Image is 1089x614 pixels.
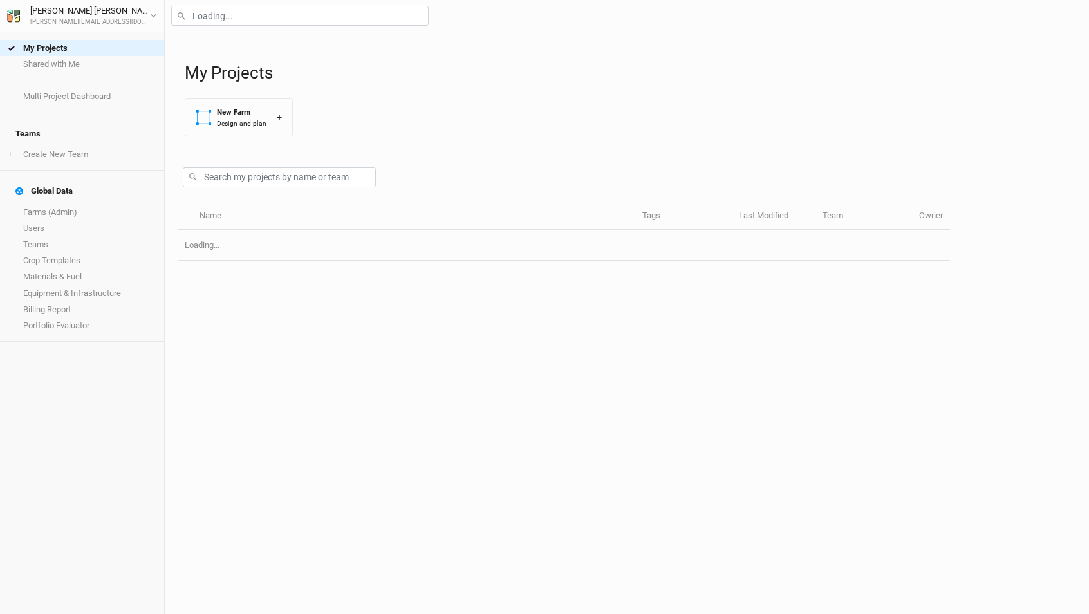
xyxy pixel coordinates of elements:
[185,98,293,136] button: New FarmDesign and plan+
[185,63,1076,83] h1: My Projects
[912,203,950,230] th: Owner
[815,203,912,230] th: Team
[6,4,158,27] button: [PERSON_NAME] [PERSON_NAME][PERSON_NAME][EMAIL_ADDRESS][DOMAIN_NAME]
[183,167,376,187] input: Search my projects by name or team
[15,186,73,196] div: Global Data
[178,230,950,261] td: Loading...
[277,111,282,124] div: +
[8,121,156,147] h4: Teams
[30,17,150,27] div: [PERSON_NAME][EMAIL_ADDRESS][DOMAIN_NAME]
[171,6,429,26] input: Loading...
[635,203,732,230] th: Tags
[217,118,266,128] div: Design and plan
[30,5,150,17] div: [PERSON_NAME] [PERSON_NAME]
[8,149,12,160] span: +
[192,203,635,230] th: Name
[732,203,815,230] th: Last Modified
[217,107,266,118] div: New Farm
